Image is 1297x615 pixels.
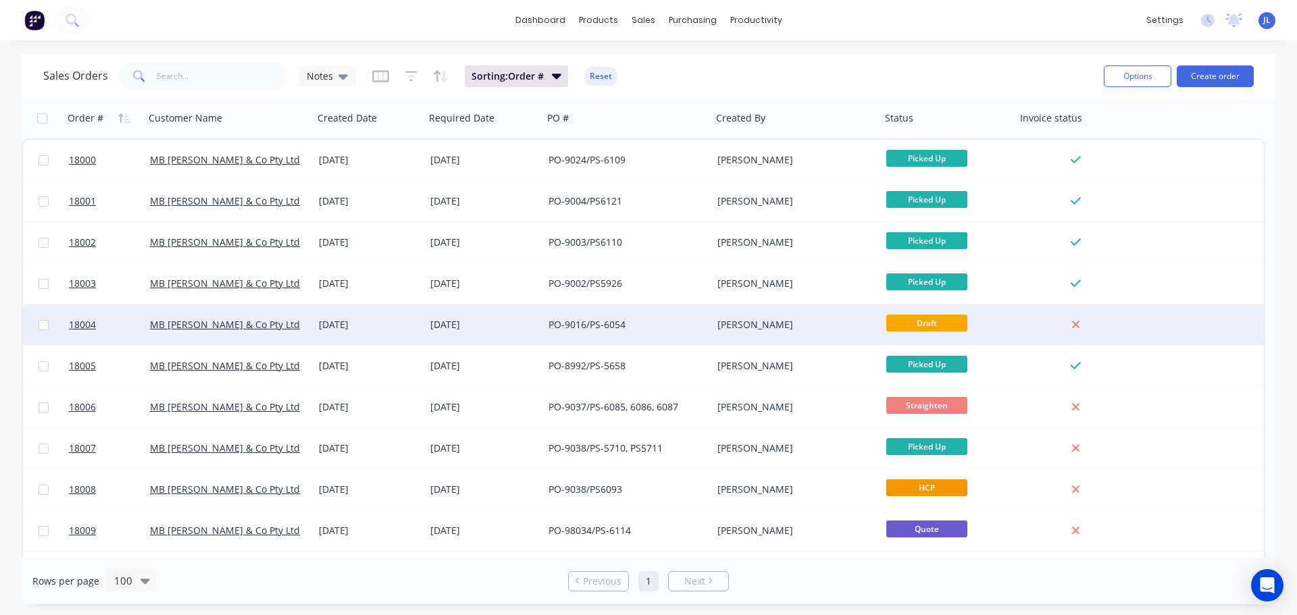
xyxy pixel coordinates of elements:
span: 18003 [69,277,96,290]
a: 18004 [69,304,150,345]
a: MB [PERSON_NAME] & Co Pty Ltd [150,483,300,496]
div: [PERSON_NAME] [717,277,867,290]
div: PO-9024/PS-6109 [549,153,698,167]
button: Options [1104,65,1171,87]
span: 18008 [69,483,96,496]
span: 18000 [69,153,96,167]
span: 18005 [69,359,96,373]
input: Search... [157,63,288,90]
div: Invoice status [1020,111,1082,125]
a: 18010 [69,552,150,592]
a: MB [PERSON_NAME] & Co Pty Ltd [150,524,300,537]
button: Sorting:Order # [465,65,568,87]
a: MB [PERSON_NAME] & Co Pty Ltd [150,236,300,248]
span: Draft [886,315,967,331]
a: MB [PERSON_NAME] & Co Pty Ltd [150,442,300,454]
div: [DATE] [319,442,419,455]
div: [PERSON_NAME] [717,359,867,373]
div: [PERSON_NAME] [717,318,867,331]
div: [PERSON_NAME] [717,524,867,537]
div: [DATE] [430,153,538,167]
div: [DATE] [319,277,419,290]
div: [PERSON_NAME] [717,442,867,455]
a: MB [PERSON_NAME] & Co Pty Ltd [150,318,300,331]
div: [DATE] [430,524,538,537]
span: Previous [583,574,621,588]
a: 18000 [69,140,150,180]
div: [DATE] [319,359,419,373]
a: Previous page [569,574,628,588]
a: MB [PERSON_NAME] & Co Pty Ltd [150,277,300,290]
div: PO-9037/PS-6085, 6086, 6087 [549,400,698,414]
span: 18007 [69,442,96,455]
div: PO-9038/PS-5710, PS5711 [549,442,698,455]
span: 18009 [69,524,96,537]
span: Picked Up [886,438,967,455]
a: Page 1 is your current page [638,571,659,591]
span: Quote [886,520,967,537]
div: PO-9003/PS6110 [549,236,698,249]
div: sales [625,10,662,30]
a: 18002 [69,222,150,263]
a: MB [PERSON_NAME] & Co Pty Ltd [150,359,300,372]
ul: Pagination [563,571,734,591]
div: [DATE] [319,524,419,537]
span: HCP [886,479,967,496]
div: [DATE] [430,194,538,208]
button: Reset [584,67,617,86]
span: 18004 [69,318,96,331]
span: 18006 [69,400,96,414]
div: [DATE] [319,153,419,167]
span: Straighten [886,397,967,414]
span: Picked Up [886,273,967,290]
div: [DATE] [319,236,419,249]
a: MB [PERSON_NAME] & Co Pty Ltd [150,194,300,207]
span: Picked Up [886,191,967,208]
h1: Sales Orders [43,70,108,82]
span: Next [684,574,705,588]
div: Created Date [317,111,377,125]
span: Picked Up [886,232,967,249]
span: Sorting: Order # [472,70,544,83]
div: PO-98034/PS-6114 [549,524,698,537]
button: Create order [1177,65,1254,87]
span: 18001 [69,194,96,208]
span: 18002 [69,236,96,249]
div: [DATE] [430,442,538,455]
div: PO-9016/PS-6054 [549,318,698,331]
div: [PERSON_NAME] [717,236,867,249]
div: [DATE] [430,400,538,414]
a: dashboard [509,10,572,30]
div: [DATE] [430,318,538,331]
img: Factory [24,10,45,30]
a: 18007 [69,428,150,469]
span: Picked Up [886,356,967,373]
span: JL [1263,14,1271,26]
div: products [572,10,625,30]
div: [DATE] [319,400,419,414]
a: MB [PERSON_NAME] & Co Pty Ltd [150,400,300,413]
a: 18006 [69,387,150,427]
div: Open Intercom Messenger [1251,569,1283,601]
div: Order # [68,111,103,125]
div: [DATE] [430,236,538,249]
a: Next page [669,574,728,588]
a: 18003 [69,263,150,304]
div: Required Date [429,111,494,125]
div: productivity [723,10,789,30]
span: Picked Up [886,150,967,167]
a: 18001 [69,181,150,221]
div: PO-9038/PS6093 [549,483,698,496]
div: PO # [547,111,569,125]
div: [DATE] [319,318,419,331]
div: PO-8992/PS-5658 [549,359,698,373]
span: Notes [307,69,333,83]
a: MB [PERSON_NAME] & Co Pty Ltd [150,153,300,166]
div: settings [1140,10,1190,30]
div: PO-9002/PS5926 [549,277,698,290]
div: Status [885,111,913,125]
div: purchasing [662,10,723,30]
div: [DATE] [430,483,538,496]
div: Customer Name [149,111,222,125]
div: [DATE] [430,359,538,373]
